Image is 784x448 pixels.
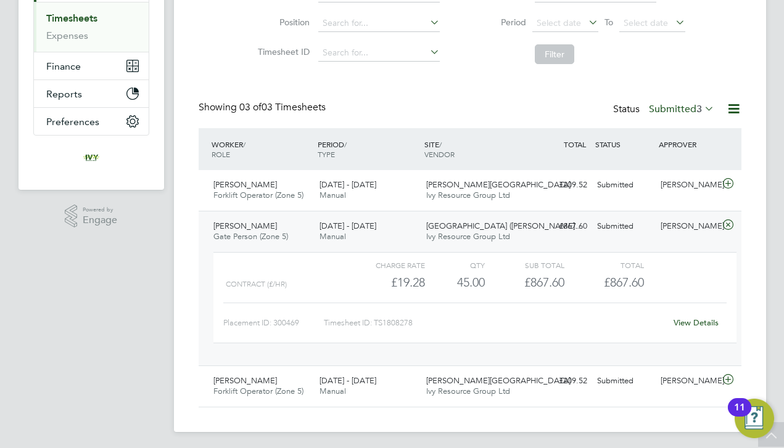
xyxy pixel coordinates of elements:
[471,17,526,28] label: Period
[83,215,117,226] span: Engage
[213,375,277,386] span: [PERSON_NAME]
[426,231,510,242] span: Ivy Resource Group Ltd
[46,12,97,24] a: Timesheets
[656,216,720,237] div: [PERSON_NAME]
[624,17,668,28] span: Select date
[34,80,149,107] button: Reports
[424,149,455,159] span: VENDOR
[320,221,376,231] span: [DATE] - [DATE]
[34,52,149,79] button: Finance
[537,17,581,28] span: Select date
[65,205,117,228] a: Powered byEngage
[421,133,528,165] div: SITE
[656,371,720,391] div: [PERSON_NAME]
[318,15,440,32] input: Search for...
[345,272,424,293] div: £19.28
[592,216,656,237] div: Submitted
[535,44,574,64] button: Filter
[425,272,485,293] div: 45.00
[426,221,583,231] span: [GEOGRAPHIC_DATA] ([PERSON_NAME]…
[734,407,745,423] div: 11
[213,179,277,190] span: [PERSON_NAME]
[243,139,246,149] span: /
[208,133,315,165] div: WORKER
[426,190,510,200] span: Ivy Resource Group Ltd
[674,317,719,328] a: View Details
[528,371,592,391] div: £209.52
[213,221,277,231] span: [PERSON_NAME]
[239,101,326,113] span: 03 Timesheets
[649,103,714,115] label: Submitted
[34,108,149,135] button: Preferences
[320,386,346,396] span: Manual
[425,258,485,272] div: QTY
[81,148,101,168] img: ivyresourcegroup-logo-retina.png
[199,101,328,114] div: Showing
[46,60,81,72] span: Finance
[83,205,117,215] span: Powered by
[34,2,149,52] div: Timesheets
[320,179,376,190] span: [DATE] - [DATE]
[324,313,666,333] div: Timesheet ID: TS1808278
[426,386,510,396] span: Ivy Resource Group Ltd
[46,88,82,100] span: Reports
[226,280,287,288] span: Contract (£/HR)
[239,101,262,113] span: 03 of
[46,116,99,128] span: Preferences
[315,133,421,165] div: PERIOD
[33,148,149,168] a: Go to home page
[656,175,720,195] div: [PERSON_NAME]
[439,139,442,149] span: /
[601,14,617,30] span: To
[485,272,564,293] div: £867.60
[212,149,230,159] span: ROLE
[564,258,644,272] div: Total
[426,179,571,190] span: [PERSON_NAME][GEOGRAPHIC_DATA]
[318,44,440,62] input: Search for...
[485,258,564,272] div: Sub Total
[735,399,774,438] button: Open Resource Center, 11 new notifications
[604,275,644,290] span: £867.60
[528,216,592,237] div: £867.60
[320,375,376,386] span: [DATE] - [DATE]
[213,190,303,200] span: Forklift Operator (Zone 5)
[320,231,346,242] span: Manual
[223,313,324,333] div: Placement ID: 300469
[592,371,656,391] div: Submitted
[656,133,720,155] div: APPROVER
[345,258,424,272] div: Charge rate
[426,375,571,386] span: [PERSON_NAME][GEOGRAPHIC_DATA]
[613,101,717,118] div: Status
[344,139,347,149] span: /
[564,139,586,149] span: TOTAL
[254,46,310,57] label: Timesheet ID
[254,17,310,28] label: Position
[318,149,335,159] span: TYPE
[592,133,656,155] div: STATUS
[696,103,702,115] span: 3
[592,175,656,195] div: Submitted
[213,386,303,396] span: Forklift Operator (Zone 5)
[46,30,88,41] a: Expenses
[528,175,592,195] div: £209.52
[320,190,346,200] span: Manual
[213,231,288,242] span: Gate Person (Zone 5)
